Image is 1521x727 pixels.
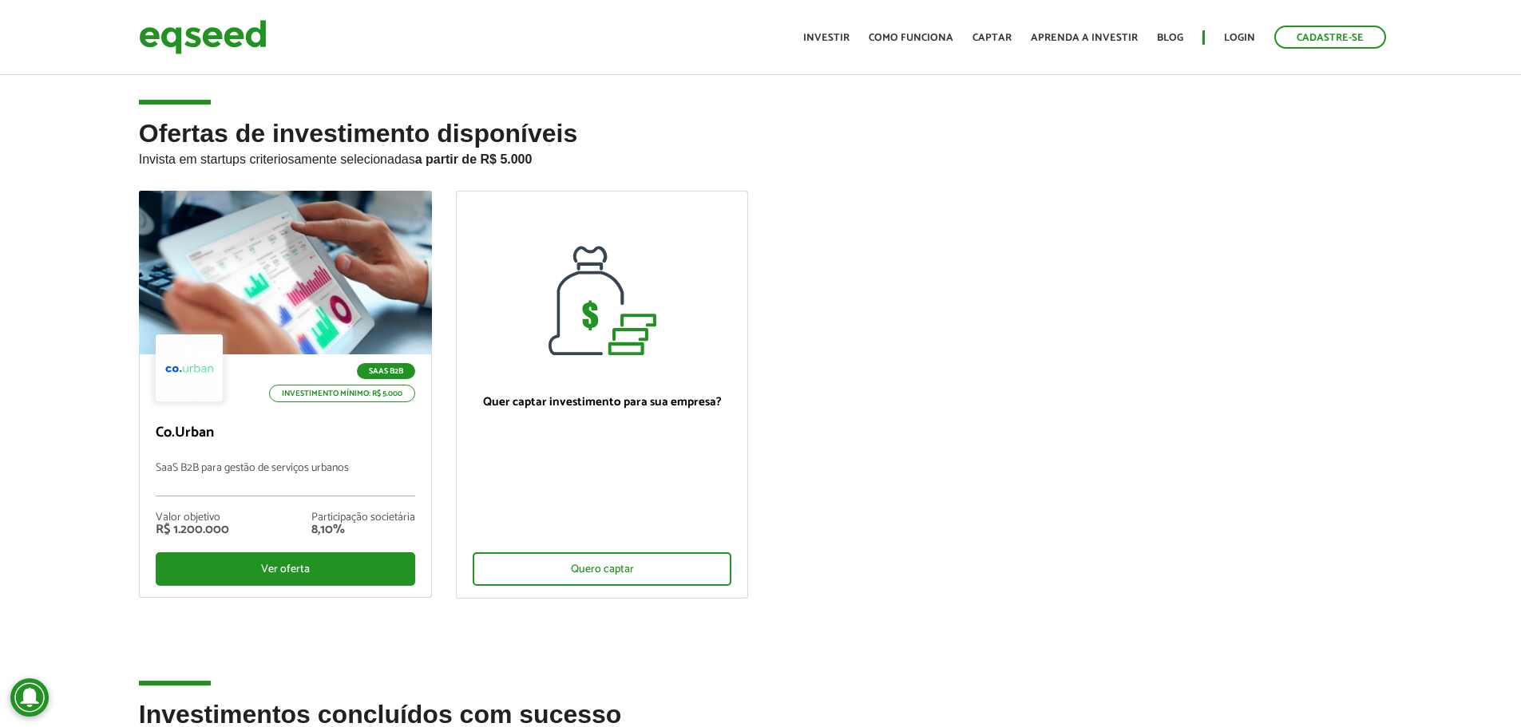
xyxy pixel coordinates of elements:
[803,33,850,43] a: Investir
[311,524,415,536] div: 8,10%
[1157,33,1183,43] a: Blog
[473,552,732,586] div: Quero captar
[156,524,229,536] div: R$ 1.200.000
[473,395,732,409] p: Quer captar investimento para sua empresa?
[357,363,415,379] p: SaaS B2B
[139,16,267,58] img: EqSeed
[1031,33,1138,43] a: Aprenda a investir
[1274,26,1386,49] a: Cadastre-se
[311,512,415,524] div: Participação societária
[156,462,415,496] p: SaaS B2B para gestão de serviços urbanos
[1224,33,1255,43] a: Login
[156,512,229,524] div: Valor objetivo
[269,385,415,402] p: Investimento mínimo: R$ 5.000
[869,33,953,43] a: Como funciona
[156,425,415,442] p: Co.Urban
[139,191,432,598] a: SaaS B2B Investimento mínimo: R$ 5.000 Co.Urban SaaS B2B para gestão de serviços urbanos Valor ob...
[456,191,749,599] a: Quer captar investimento para sua empresa? Quero captar
[972,33,1012,43] a: Captar
[139,148,1383,167] p: Invista em startups criteriosamente selecionadas
[415,152,533,166] strong: a partir de R$ 5.000
[139,120,1383,191] h2: Ofertas de investimento disponíveis
[156,552,415,586] div: Ver oferta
